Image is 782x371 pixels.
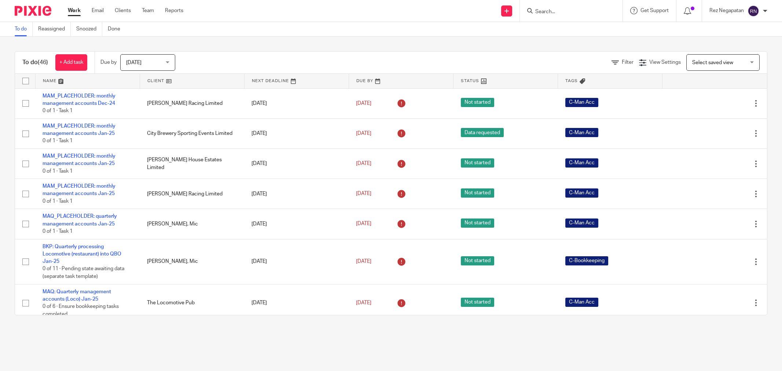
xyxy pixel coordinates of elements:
span: Select saved view [692,60,733,65]
span: Not started [461,158,494,168]
td: [DATE] [244,209,349,239]
span: 0 of 1 · Task 1 [43,139,73,144]
a: MAQ_PLACEHOLDER: quarterly management accounts Jan-25 [43,214,117,226]
a: BKP: Quarterly processing Locomotive (restaurant) into QBO Jan-25 [43,244,121,264]
span: [DATE] [356,131,371,136]
td: The Locomotive Pub [140,284,244,322]
td: [DATE] [244,118,349,148]
a: Work [68,7,81,14]
a: Clients [115,7,131,14]
img: Pixie [15,6,51,16]
span: 0 of 11 · Pending state awaiting data (separate task template) [43,267,124,279]
a: Reports [165,7,183,14]
a: MAM_PLACEHOLDER: monthly management accounts Dec-24 [43,93,115,106]
a: Reassigned [38,22,71,36]
td: [PERSON_NAME], Mic [140,239,244,284]
span: 0 of 6 · Ensure bookkeeping tasks completed [43,304,119,317]
td: [PERSON_NAME] House Estates Limited [140,148,244,179]
span: Filter [622,60,634,65]
td: [DATE] [244,239,349,284]
span: (46) [38,59,48,65]
a: Done [108,22,126,36]
span: 0 of 1 · Task 1 [43,108,73,113]
span: C-Man Acc [565,188,598,198]
a: + Add task [55,54,87,71]
span: View Settings [649,60,681,65]
span: 0 of 1 · Task 1 [43,169,73,174]
td: [PERSON_NAME] Racing Limited [140,88,244,118]
span: C-Man Acc [565,128,598,137]
a: Email [92,7,104,14]
a: MAM_PLACEHOLDER: monthly management accounts Jan-25 [43,124,115,136]
span: Not started [461,98,494,107]
td: City Brewery Sporting Events Limited [140,118,244,148]
td: [DATE] [244,179,349,209]
span: C-Bookkeeping [565,256,608,265]
span: Not started [461,188,494,198]
td: [DATE] [244,88,349,118]
p: Rez Negapatan [709,7,744,14]
a: MAM_PLACEHOLDER: monthly management accounts Jan-25 [43,154,115,166]
a: Team [142,7,154,14]
td: [DATE] [244,284,349,322]
p: Due by [100,59,117,66]
span: Not started [461,298,494,307]
span: [DATE] [356,161,371,166]
span: C-Man Acc [565,298,598,307]
span: Get Support [640,8,669,13]
span: Data requested [461,128,504,137]
a: To do [15,22,33,36]
input: Search [535,9,601,15]
a: Snoozed [76,22,102,36]
td: [DATE] [244,148,349,179]
span: C-Man Acc [565,218,598,228]
td: [PERSON_NAME], Mic [140,209,244,239]
span: [DATE] [356,101,371,106]
span: [DATE] [126,60,142,65]
a: MAM_PLACEHOLDER: monthly management accounts Jan-25 [43,184,115,196]
span: Tags [565,79,578,83]
span: [DATE] [356,300,371,305]
td: [PERSON_NAME] Racing Limited [140,179,244,209]
h1: To do [22,59,48,66]
span: [DATE] [356,191,371,196]
span: Not started [461,256,494,265]
img: svg%3E [748,5,759,17]
span: C-Man Acc [565,158,598,168]
a: MAQ: Quarterly management accounts (Loco) Jan-25 [43,289,111,302]
span: [DATE] [356,259,371,264]
span: 0 of 1 · Task 1 [43,229,73,234]
span: C-Man Acc [565,98,598,107]
span: 0 of 1 · Task 1 [43,199,73,204]
span: [DATE] [356,221,371,227]
span: Not started [461,218,494,228]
